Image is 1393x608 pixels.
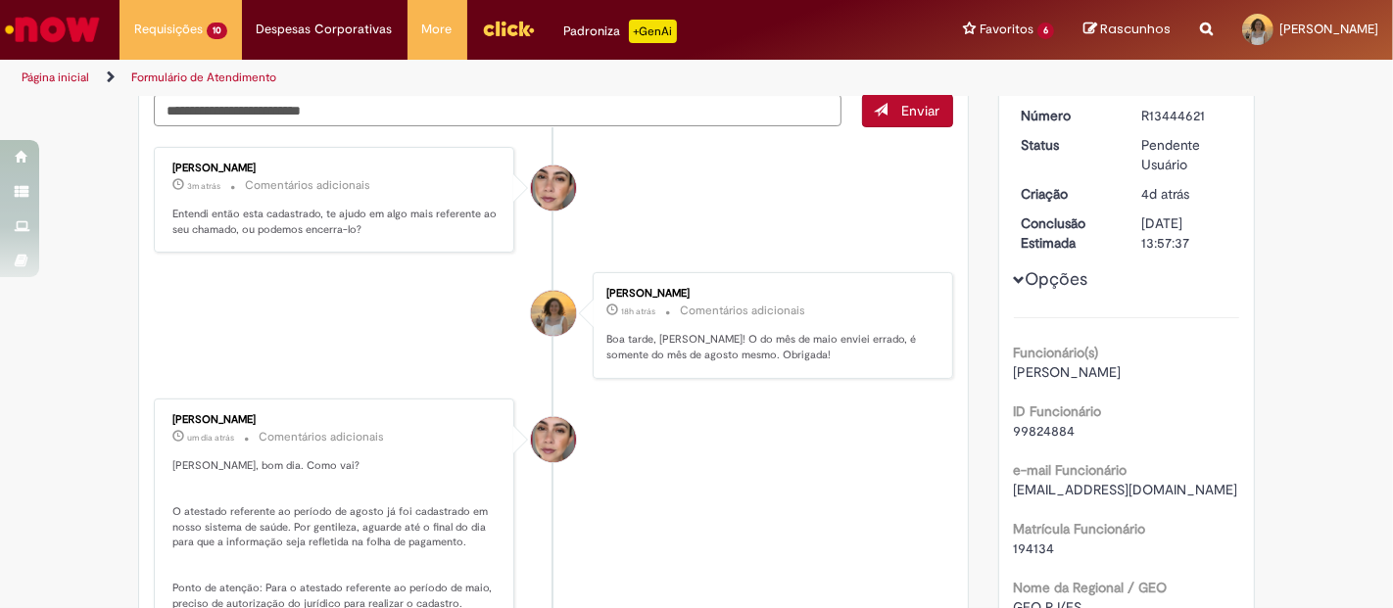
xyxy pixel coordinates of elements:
[15,60,914,96] ul: Trilhas de página
[1007,135,1128,155] dt: Status
[482,14,535,43] img: click_logo_yellow_360x200.png
[1014,422,1076,440] span: 99824884
[1141,106,1232,125] div: R13444621
[172,163,499,174] div: [PERSON_NAME]
[680,303,805,319] small: Comentários adicionais
[862,94,953,127] button: Enviar
[1141,185,1189,203] time: 25/08/2025 14:32:50
[1141,213,1232,253] div: [DATE] 13:57:37
[621,305,655,317] time: 28/08/2025 16:24:43
[22,70,89,85] a: Página inicial
[629,20,677,43] p: +GenAi
[531,165,576,210] div: Ariane Ruiz Amorim
[422,20,453,39] span: More
[187,432,234,444] span: um dia atrás
[1279,21,1378,37] span: [PERSON_NAME]
[1141,185,1189,203] span: 4d atrás
[131,70,276,85] a: Formulário de Atendimento
[1007,184,1128,204] dt: Criação
[1014,363,1122,381] span: [PERSON_NAME]
[259,429,384,445] small: Comentários adicionais
[1014,481,1238,498] span: [EMAIL_ADDRESS][DOMAIN_NAME]
[1014,402,1102,420] b: ID Funcionário
[564,20,677,43] div: Padroniza
[902,102,940,119] span: Enviar
[1014,579,1168,596] b: Nome da Regional / GEO
[1014,520,1146,538] b: Matrícula Funcionário
[980,20,1033,39] span: Favoritos
[531,291,576,336] div: Beatriz Galeno De Lacerda Ribeiro
[1007,106,1128,125] dt: Número
[1014,344,1099,361] b: Funcionário(s)
[245,177,370,194] small: Comentários adicionais
[1007,213,1128,253] dt: Conclusão Estimada
[187,180,220,192] span: 3m atrás
[187,432,234,444] time: 28/08/2025 08:04:08
[187,180,220,192] time: 29/08/2025 10:42:46
[606,288,933,300] div: [PERSON_NAME]
[531,417,576,462] div: Ariane Ruiz Amorim
[1083,21,1171,39] a: Rascunhos
[134,20,203,39] span: Requisições
[621,305,655,317] span: 18h atrás
[1037,23,1054,39] span: 6
[1141,135,1232,174] div: Pendente Usuário
[172,414,499,426] div: [PERSON_NAME]
[154,94,841,126] textarea: Digite sua mensagem aqui...
[1141,184,1232,204] div: 25/08/2025 14:32:50
[1014,461,1128,479] b: e-mail Funcionário
[2,10,103,49] img: ServiceNow
[1100,20,1171,38] span: Rascunhos
[606,332,933,362] p: Boa tarde, [PERSON_NAME]! O do mês de maio enviei errado, é somente do mês de agosto mesmo. Obrig...
[207,23,227,39] span: 10
[257,20,393,39] span: Despesas Corporativas
[172,207,499,237] p: Entendi então esta cadastrado, te ajudo em algo mais referente ao seu chamado, ou podemos encerra...
[1014,539,1055,557] span: 194134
